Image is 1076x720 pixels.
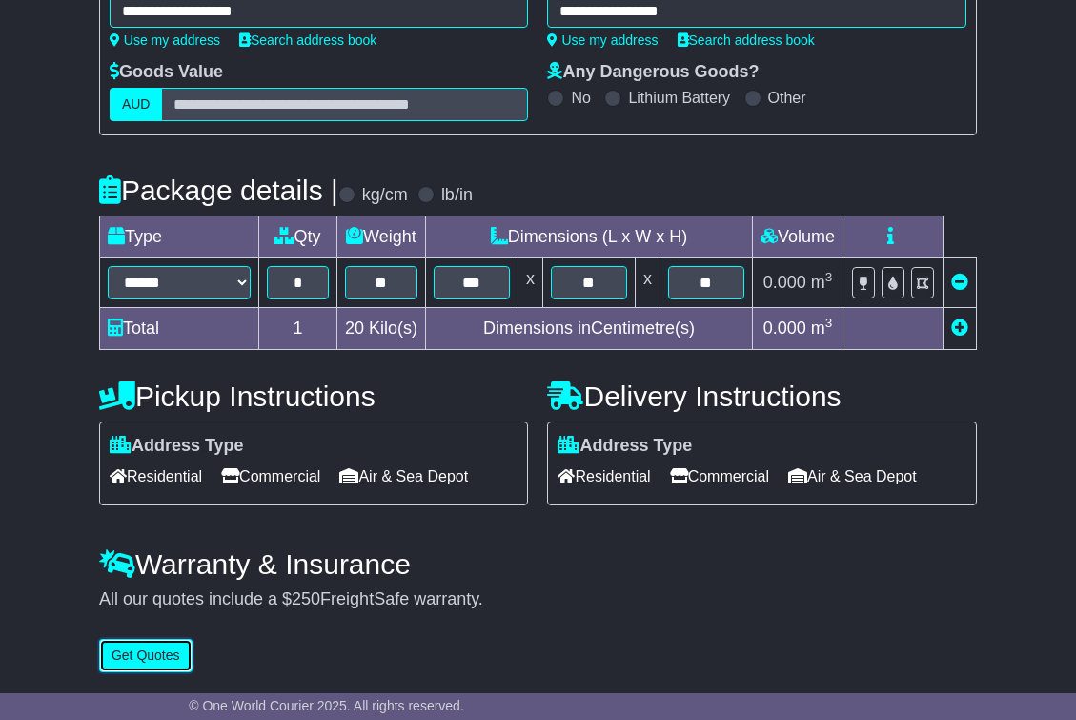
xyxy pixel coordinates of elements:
a: Use my address [547,32,658,48]
label: Goods Value [110,62,223,83]
td: Type [99,216,258,258]
span: Air & Sea Depot [339,462,468,491]
span: 0.000 [763,273,806,292]
td: Dimensions in Centimetre(s) [425,308,752,350]
h4: Package details | [99,175,338,206]
a: Search address book [678,32,815,48]
td: Qty [258,216,336,258]
span: Commercial [670,462,769,491]
label: Other [768,89,806,107]
span: m [811,319,833,338]
span: 250 [292,589,320,608]
a: Add new item [951,319,968,338]
td: x [635,258,660,308]
sup: 3 [825,270,833,284]
label: Lithium Battery [628,89,730,107]
td: x [518,258,542,308]
td: 1 [258,308,336,350]
label: AUD [110,88,163,121]
a: Use my address [110,32,220,48]
span: Residential [110,462,202,491]
div: All our quotes include a $ FreightSafe warranty. [99,589,977,610]
td: Kilo(s) [336,308,425,350]
h4: Delivery Instructions [547,381,977,412]
label: lb/in [441,185,473,206]
td: Volume [752,216,843,258]
span: Air & Sea Depot [788,462,917,491]
label: Any Dangerous Goods? [547,62,759,83]
span: m [811,273,833,292]
td: Weight [336,216,425,258]
span: Commercial [221,462,320,491]
a: Search address book [239,32,376,48]
span: © One World Courier 2025. All rights reserved. [189,698,464,713]
label: Address Type [558,436,692,457]
button: Get Quotes [99,639,193,672]
td: Dimensions (L x W x H) [425,216,752,258]
td: Total [99,308,258,350]
sup: 3 [825,316,833,330]
span: 0.000 [763,319,806,338]
label: kg/cm [362,185,408,206]
label: Address Type [110,436,244,457]
label: No [571,89,590,107]
h4: Pickup Instructions [99,381,529,412]
span: Residential [558,462,650,491]
a: Remove this item [951,273,968,292]
span: 20 [345,319,364,338]
h4: Warranty & Insurance [99,548,977,580]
